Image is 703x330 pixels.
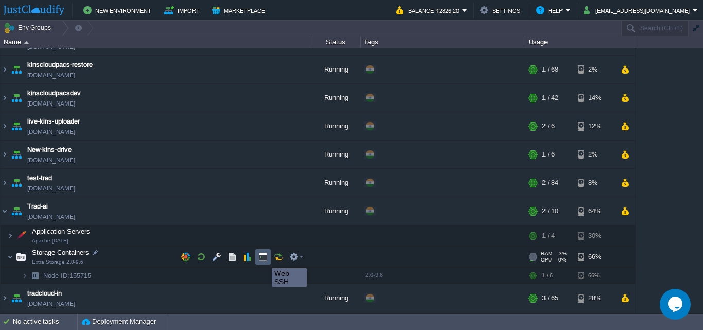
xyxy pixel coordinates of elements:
[31,228,92,235] a: Application ServersApache [DATE]
[9,284,24,312] img: AMDAwAAAACH5BAEAAAAALAAAAAABAAEAAAICRAEAOw==
[24,41,29,44] img: AMDAwAAAACH5BAEAAAAALAAAAAABAAEAAAICRAEAOw==
[42,271,93,280] span: 155715
[27,70,75,80] a: [DOMAIN_NAME]
[309,197,361,225] div: Running
[28,268,42,284] img: AMDAwAAAACH5BAEAAAAALAAAAAABAAEAAAICRAEAOw==
[1,56,9,83] img: AMDAwAAAACH5BAEAAAAALAAAAAABAAEAAAICRAEAOw==
[27,299,75,309] a: [DOMAIN_NAME]
[542,225,555,246] div: 1 / 4
[310,36,360,48] div: Status
[578,225,611,246] div: 30%
[27,127,75,137] a: [DOMAIN_NAME]
[164,4,203,16] button: Import
[578,84,611,112] div: 14%
[27,288,62,299] a: tradcloud-in
[542,268,553,284] div: 1 / 6
[27,116,80,127] a: live-kins-uploader
[556,251,567,257] span: 3%
[578,56,611,83] div: 2%
[1,169,9,197] img: AMDAwAAAACH5BAEAAAAALAAAAAABAAEAAAICRAEAOw==
[274,269,304,286] div: Web SSH
[1,284,9,312] img: AMDAwAAAACH5BAEAAAAALAAAAAABAAEAAAICRAEAOw==
[309,169,361,197] div: Running
[83,4,154,16] button: New Environment
[660,289,693,320] iframe: chat widget
[1,197,9,225] img: AMDAwAAAACH5BAEAAAAALAAAAAABAAEAAAICRAEAOw==
[365,272,383,278] span: 2.0-9.6
[526,36,635,48] div: Usage
[7,225,13,246] img: AMDAwAAAACH5BAEAAAAALAAAAAABAAEAAAICRAEAOw==
[396,4,462,16] button: Balance ₹2826.20
[9,112,24,140] img: AMDAwAAAACH5BAEAAAAALAAAAAABAAEAAAICRAEAOw==
[31,227,92,236] span: Application Servers
[309,56,361,83] div: Running
[27,145,72,155] a: New-kins-drive
[541,257,552,263] span: CPU
[9,56,24,83] img: AMDAwAAAACH5BAEAAAAALAAAAAABAAEAAAICRAEAOw==
[13,314,77,330] div: No active tasks
[309,112,361,140] div: Running
[309,284,361,312] div: Running
[541,251,552,257] span: RAM
[9,141,24,168] img: AMDAwAAAACH5BAEAAAAALAAAAAABAAEAAAICRAEAOw==
[27,60,93,70] a: kinscloudpacs-restore
[309,141,361,168] div: Running
[14,225,28,246] img: AMDAwAAAACH5BAEAAAAALAAAAAABAAEAAAICRAEAOw==
[542,84,558,112] div: 1 / 42
[7,247,13,267] img: AMDAwAAAACH5BAEAAAAALAAAAAABAAEAAAICRAEAOw==
[578,247,611,267] div: 66%
[542,197,558,225] div: 2 / 10
[82,317,156,327] button: Deployment Manager
[27,155,75,165] span: [DOMAIN_NAME]
[361,36,525,48] div: Tags
[309,84,361,112] div: Running
[542,112,555,140] div: 2 / 6
[9,169,24,197] img: AMDAwAAAACH5BAEAAAAALAAAAAABAAEAAAICRAEAOw==
[27,173,52,183] a: test-trad
[1,84,9,112] img: AMDAwAAAACH5BAEAAAAALAAAAAABAAEAAAICRAEAOw==
[42,271,93,280] a: Node ID:155715
[1,112,9,140] img: AMDAwAAAACH5BAEAAAAALAAAAAABAAEAAAICRAEAOw==
[578,141,611,168] div: 2%
[578,169,611,197] div: 8%
[43,272,69,280] span: Node ID:
[578,112,611,140] div: 12%
[27,212,75,222] a: [DOMAIN_NAME]
[212,4,268,16] button: Marketplace
[27,88,81,98] a: kinscloudpacsdev
[27,183,75,194] a: [DOMAIN_NAME]
[27,201,48,212] a: Trad-ai
[536,4,566,16] button: Help
[542,284,558,312] div: 3 / 65
[32,238,68,244] span: Apache [DATE]
[584,4,693,16] button: [EMAIL_ADDRESS][DOMAIN_NAME]
[480,4,523,16] button: Settings
[4,5,64,15] img: JustCloudify
[578,197,611,225] div: 64%
[542,141,555,168] div: 1 / 6
[32,259,83,265] span: Extra Storage 2.0-9.6
[22,268,28,284] img: AMDAwAAAACH5BAEAAAAALAAAAAABAAEAAAICRAEAOw==
[556,257,566,263] span: 0%
[9,197,24,225] img: AMDAwAAAACH5BAEAAAAALAAAAAABAAEAAAICRAEAOw==
[31,249,91,256] a: Storage ContainersExtra Storage 2.0-9.6
[578,268,611,284] div: 66%
[1,141,9,168] img: AMDAwAAAACH5BAEAAAAALAAAAAABAAEAAAICRAEAOw==
[1,36,309,48] div: Name
[9,84,24,112] img: AMDAwAAAACH5BAEAAAAALAAAAAABAAEAAAICRAEAOw==
[31,248,91,257] span: Storage Containers
[542,56,558,83] div: 1 / 68
[4,21,55,35] button: Env Groups
[14,247,28,267] img: AMDAwAAAACH5BAEAAAAALAAAAAABAAEAAAICRAEAOw==
[542,169,558,197] div: 2 / 84
[27,98,75,109] a: [DOMAIN_NAME]
[578,284,611,312] div: 28%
